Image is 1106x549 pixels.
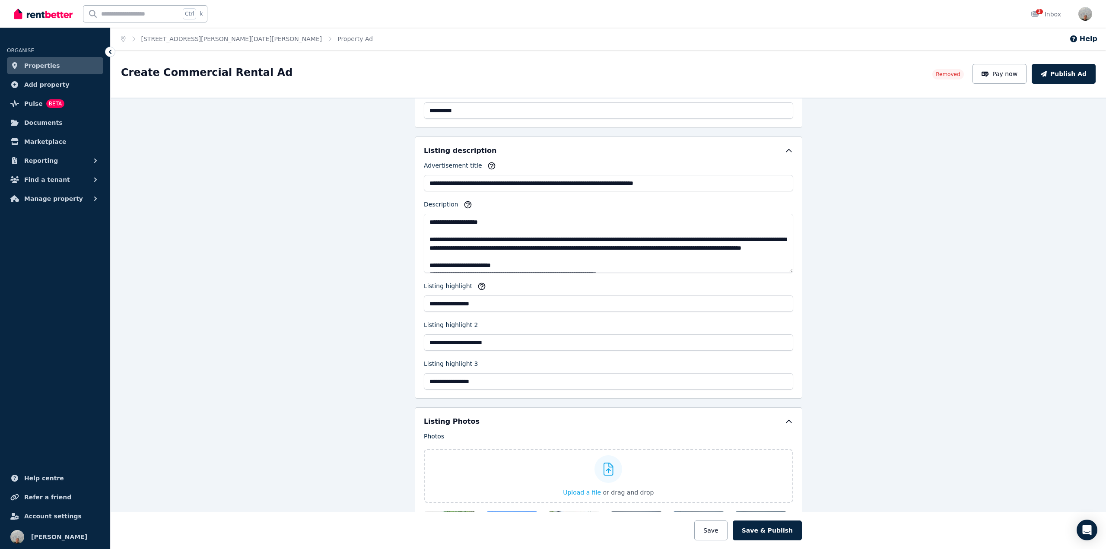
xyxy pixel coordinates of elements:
span: Ctrl [183,8,196,19]
span: Properties [24,60,60,71]
a: [STREET_ADDRESS][PERSON_NAME][DATE][PERSON_NAME] [141,35,322,42]
img: Allen Palmer [10,530,24,544]
a: Marketplace [7,133,103,150]
a: Add property [7,76,103,93]
a: Documents [7,114,103,131]
span: or drag and drop [603,489,654,496]
img: RentBetter [14,7,73,20]
span: Documents [24,117,63,128]
button: Manage property [7,190,103,207]
label: Description [424,200,458,212]
div: Open Intercom Messenger [1077,520,1097,540]
button: Upload a file or drag and drop [563,488,654,497]
span: ORGANISE [7,48,34,54]
label: Advertisement title [424,161,482,173]
button: Pay now [973,64,1027,84]
span: Add property [24,79,70,90]
button: Help [1069,34,1097,44]
button: Find a tenant [7,171,103,188]
a: Account settings [7,508,103,525]
h1: Create Commercial Rental Ad [121,66,292,79]
span: 3 [1036,9,1043,14]
span: [PERSON_NAME] [31,532,87,542]
span: Marketplace [24,136,66,147]
label: Listing highlight 2 [424,321,478,333]
a: Refer a friend [7,489,103,506]
span: Removed [936,71,960,78]
img: Allen Palmer [1078,7,1092,21]
span: Help centre [24,473,64,483]
a: Property Ad [337,35,373,42]
span: Find a tenant [24,175,70,185]
button: Publish Ad [1032,64,1096,84]
span: Reporting [24,155,58,166]
nav: Breadcrumb [111,28,383,50]
p: Photos [424,432,793,441]
span: Account settings [24,511,82,521]
button: Save & Publish [733,520,802,540]
span: k [200,10,203,17]
h5: Listing Photos [424,416,480,427]
button: Reporting [7,152,103,169]
a: Help centre [7,470,103,487]
span: Pulse [24,98,43,109]
button: Save [694,520,727,540]
a: PulseBETA [7,95,103,112]
a: Properties [7,57,103,74]
div: Inbox [1031,10,1061,19]
span: Refer a friend [24,492,71,502]
label: Listing highlight 3 [424,359,478,371]
span: Manage property [24,194,83,204]
h5: Listing description [424,146,496,156]
span: BETA [46,99,64,108]
span: Upload a file [563,489,601,496]
label: Listing highlight [424,282,472,294]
